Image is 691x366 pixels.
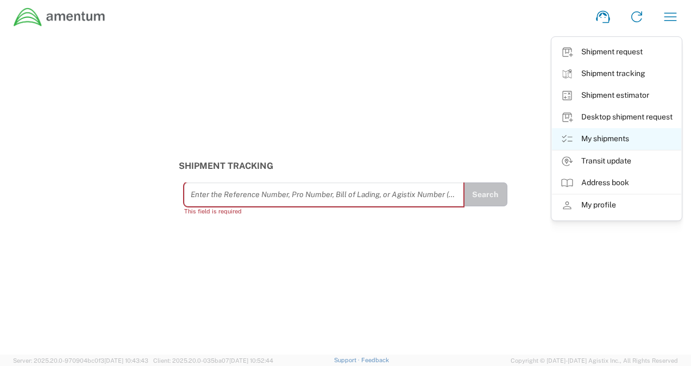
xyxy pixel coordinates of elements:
a: Transit update [552,150,681,172]
a: Support [334,357,361,363]
a: Shipment request [552,41,681,63]
span: Server: 2025.20.0-970904bc0f3 [13,357,148,364]
a: Address book [552,172,681,194]
span: [DATE] 10:52:44 [229,357,273,364]
a: Desktop shipment request [552,106,681,128]
span: Client: 2025.20.0-035ba07 [153,357,273,364]
a: Shipment tracking [552,63,681,85]
span: Copyright © [DATE]-[DATE] Agistix Inc., All Rights Reserved [511,356,678,365]
a: My profile [552,194,681,216]
a: Shipment estimator [552,85,681,106]
img: dyncorp [13,7,106,27]
span: [DATE] 10:43:43 [104,357,148,364]
a: My shipments [552,128,681,150]
div: This field is required [184,206,463,216]
a: Feedback [361,357,389,363]
h3: Shipment Tracking [179,161,513,171]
